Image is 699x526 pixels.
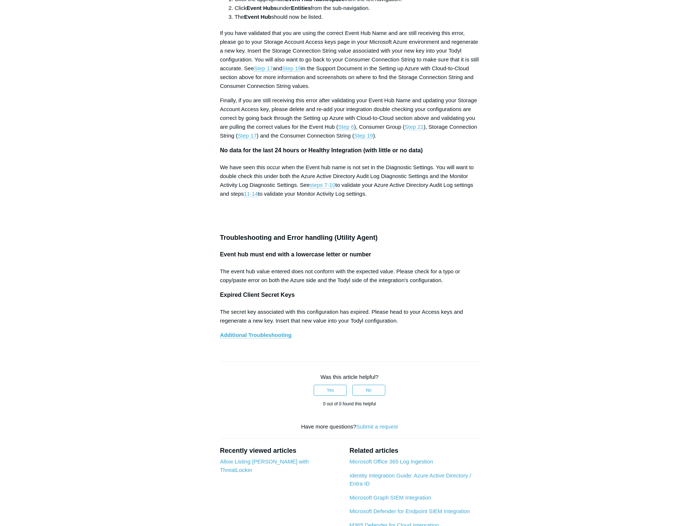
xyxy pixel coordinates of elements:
[349,458,433,465] a: Microsoft Office 365 Log Ingestion
[282,65,301,72] a: Step 19
[220,267,479,285] p: The event hub value entered does not conform with the expected value. Please check for a typo or ...
[254,65,273,72] a: Step 17
[349,472,471,487] a: Identity Integration Guide: Azure Active Directory / Entra ID
[220,423,479,431] div: Have more questions?
[220,446,342,456] h2: Recently viewed articles
[310,182,335,188] a: steps 7-10
[323,401,376,406] span: 0 out of 0 found this helpful
[220,163,479,198] p: We have seen this occur when the Event hub name is not set in the Diagnostic Settings. You will w...
[235,13,479,21] li: The should now be listed.
[220,96,479,140] p: Finally, if you are still receiving this error after validating your Event Hub Name and updating ...
[220,458,309,473] a: Allow Listing [PERSON_NAME] with ThreatLocker
[349,446,479,456] h2: Related articles
[220,292,295,298] strong: Expired Client Secret Keys
[220,332,292,338] a: Additional Troubleshooting
[220,147,423,153] strong: No data for the last 24 hours or Healthy Integration (with little or no data)
[338,124,354,130] a: Step 6
[246,5,277,11] strong: Event Hubs
[235,4,479,13] li: Click under from the sub-navigation.
[404,124,424,130] a: Step 21
[291,5,311,11] strong: Entities
[321,374,379,380] span: Was this article helpful?
[220,29,479,90] p: If you have validated that you are using the correct Event Hub Name and are still receiving this ...
[352,385,385,396] button: This article was not helpful
[354,132,373,139] a: Step 19
[220,308,479,325] p: The secret key associated with this configuration has expired. Please head to your Access keys an...
[238,132,257,139] a: Step 17
[314,385,347,396] button: This article was helpful
[220,232,479,243] h3: Troubleshooting and Error handling (Utility Agent)
[244,14,271,20] strong: Event Hub
[356,423,398,430] a: Submit a request
[244,191,258,197] a: 11-14
[349,494,431,501] a: Microsoft Graph SIEM Integration
[349,508,470,514] a: Microsoft Defender for Endpoint SIEM Integration
[220,251,371,257] strong: Event hub must end with a lowercase letter or number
